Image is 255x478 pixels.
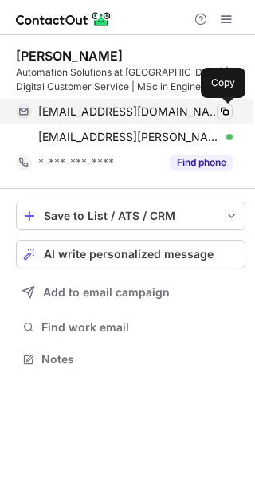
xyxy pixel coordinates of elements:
[16,348,245,370] button: Notes
[38,104,221,119] span: [EMAIL_ADDRESS][DOMAIN_NAME]
[16,65,245,94] div: Automation Solutions at [GEOGRAPHIC_DATA] | Digital Customer Service | MSc in Engineering & Innov...
[44,248,214,261] span: AI write personalized message
[41,320,239,335] span: Find work email
[41,352,239,366] span: Notes
[16,278,245,307] button: Add to email campaign
[16,316,245,339] button: Find work email
[44,210,218,222] div: Save to List / ATS / CRM
[16,240,245,268] button: AI write personalized message
[38,130,221,144] span: [EMAIL_ADDRESS][PERSON_NAME][PERSON_NAME][DOMAIN_NAME]
[16,48,123,64] div: [PERSON_NAME]
[16,202,245,230] button: save-profile-one-click
[16,10,112,29] img: ContactOut v5.3.10
[170,155,233,170] button: Reveal Button
[43,286,170,299] span: Add to email campaign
